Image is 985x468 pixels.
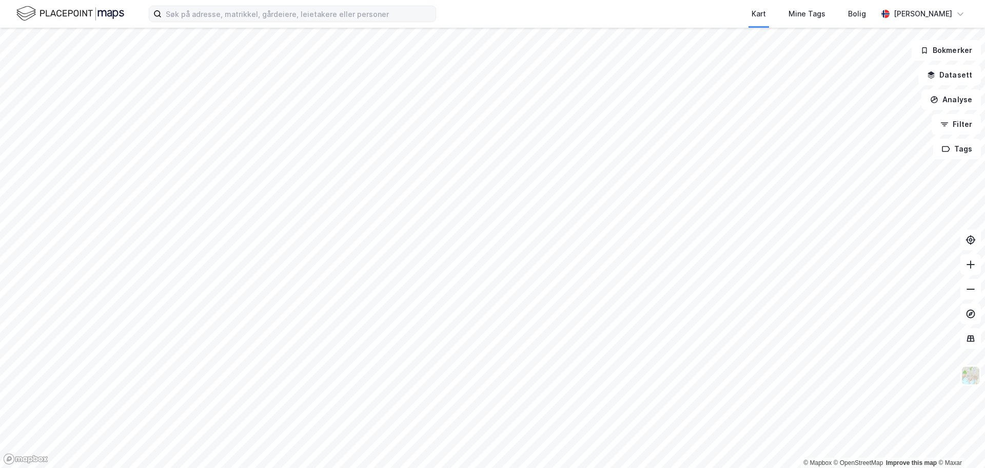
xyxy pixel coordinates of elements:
div: Kart [752,8,766,20]
img: logo.f888ab2527a4732fd821a326f86c7f29.svg [16,5,124,23]
div: Bolig [848,8,866,20]
div: Mine Tags [789,8,825,20]
iframe: Chat Widget [934,419,985,468]
div: [PERSON_NAME] [894,8,952,20]
input: Søk på adresse, matrikkel, gårdeiere, leietakere eller personer [162,6,436,22]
